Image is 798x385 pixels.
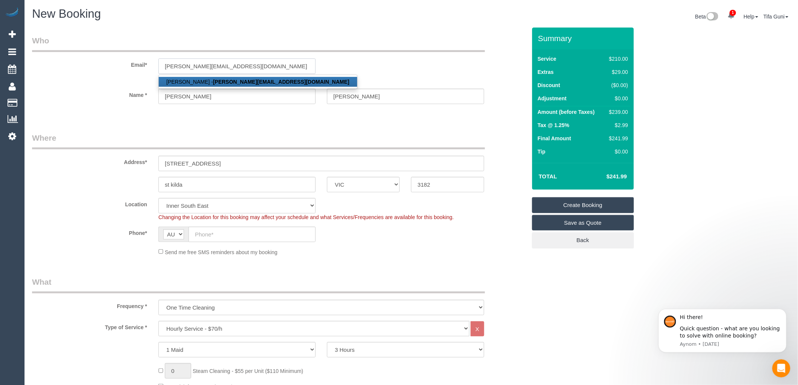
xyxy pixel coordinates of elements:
label: Tip [538,148,546,155]
a: Beta [695,14,718,20]
img: New interface [706,12,718,22]
h4: $241.99 [584,173,627,180]
legend: What [32,276,485,293]
label: Extras [538,68,554,76]
iframe: Intercom live chat [772,359,790,377]
label: Address* [26,156,153,166]
img: Automaid Logo [5,8,20,18]
span: Steam Cleaning - $55 per Unit ($110 Minimum) [193,368,303,374]
a: Back [532,232,634,248]
label: Frequency * [26,300,153,310]
div: $239.00 [606,108,628,116]
div: $210.00 [606,55,628,63]
input: Last Name* [327,89,484,104]
label: Phone* [26,227,153,237]
h3: Summary [538,34,630,43]
div: ($0.00) [606,81,628,89]
label: Tax @ 1.25% [538,121,569,129]
label: Final Amount [538,135,571,142]
a: [PERSON_NAME] -[PERSON_NAME][EMAIL_ADDRESS][DOMAIN_NAME] [159,77,357,87]
legend: Where [32,132,485,149]
div: $29.00 [606,68,628,76]
label: Name * [26,89,153,99]
strong: [PERSON_NAME][EMAIL_ADDRESS][DOMAIN_NAME] [213,79,350,85]
a: Save as Quote [532,215,634,231]
a: 1 [724,8,738,24]
label: Email* [26,58,153,69]
input: Post Code* [411,177,484,192]
strong: Total [539,173,557,179]
label: Adjustment [538,95,567,102]
a: Create Booking [532,197,634,213]
label: Type of Service * [26,321,153,331]
input: First Name* [158,89,316,104]
label: Service [538,55,557,63]
label: Amount (before Taxes) [538,108,595,116]
span: New Booking [32,7,101,20]
legend: Who [32,35,485,52]
a: Tifa Guni [764,14,789,20]
div: Enter a valid email address [158,74,316,83]
input: Email* [158,58,316,74]
div: $2.99 [606,121,628,129]
input: Suburb* [158,177,316,192]
span: Send me free SMS reminders about my booking [165,249,278,255]
label: Discount [538,81,560,89]
span: Changing the Location for this booking may affect your schedule and what Services/Frequencies are... [158,214,454,220]
label: Location [26,198,153,208]
input: Phone* [189,227,316,242]
div: $0.00 [606,95,628,102]
a: Help [744,14,758,20]
span: 1 [730,10,736,16]
div: $241.99 [606,135,628,142]
iframe: Intercom notifications message [647,298,798,365]
div: $0.00 [606,148,628,155]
